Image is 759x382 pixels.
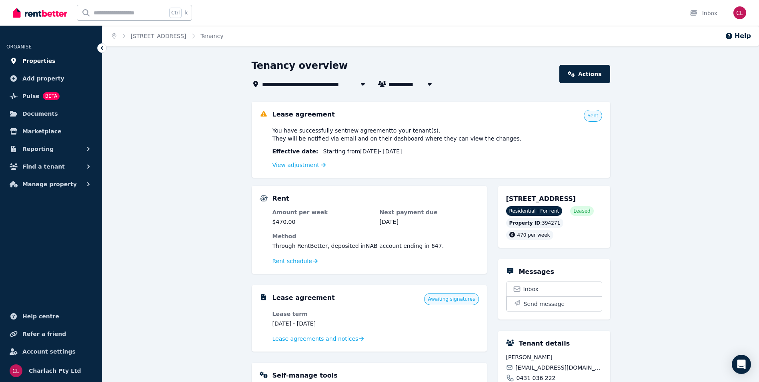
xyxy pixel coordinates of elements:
span: Sent [587,113,598,119]
dd: [DATE] - [DATE] [272,320,372,328]
div: Open Intercom Messenger [732,355,751,374]
dt: Lease term [272,310,372,318]
dd: $470.00 [272,218,372,226]
span: Effective date : [272,147,318,155]
span: Manage property [22,179,77,189]
span: Awaiting signatures [428,296,475,302]
span: Tenancy [200,32,223,40]
nav: Breadcrumb [102,26,233,46]
span: Refer a friend [22,329,66,339]
span: Send message [524,300,565,308]
div: Inbox [689,9,717,17]
dd: [DATE] [380,218,479,226]
span: [STREET_ADDRESS] [506,195,576,203]
a: View adjustment [272,162,326,168]
span: 0431 036 222 [517,374,556,382]
span: Marketplace [22,127,61,136]
button: Send message [507,296,602,311]
img: Charlach Pty Ltd [733,6,746,19]
h5: Lease agreement [272,293,335,303]
a: Account settings [6,344,96,360]
span: Lease agreements and notices [272,335,358,343]
button: Manage property [6,176,96,192]
span: BETA [43,92,60,100]
span: Ctrl [169,8,182,18]
dt: Next payment due [380,208,479,216]
a: Lease agreements and notices [272,335,364,343]
a: Marketplace [6,123,96,139]
span: Properties [22,56,56,66]
span: Documents [22,109,58,119]
span: k [185,10,188,16]
span: Add property [22,74,64,83]
a: Inbox [507,282,602,296]
a: Help centre [6,308,96,324]
span: ORGANISE [6,44,32,50]
a: Rent schedule [272,257,318,265]
span: Starting from [DATE] - [DATE] [323,147,402,155]
span: You have successfully sent new agreement to your tenant(s) . They will be notified via email and ... [272,127,522,143]
span: Charlach Pty Ltd [29,366,81,376]
span: Rent schedule [272,257,312,265]
span: Through RentBetter , deposited in NAB account ending in 647 . [272,243,444,249]
a: Actions [559,65,610,83]
span: Pulse [22,91,40,101]
button: Reporting [6,141,96,157]
span: [EMAIL_ADDRESS][DOMAIN_NAME] [515,364,602,372]
img: RentBetter [13,7,67,19]
img: Charlach Pty Ltd [10,364,22,377]
span: Residential | For rent [506,206,563,216]
a: Documents [6,106,96,122]
span: Property ID [509,220,541,226]
a: Properties [6,53,96,69]
span: Account settings [22,347,76,356]
dt: Method [272,232,479,240]
a: PulseBETA [6,88,96,104]
button: Find a tenant [6,159,96,175]
h5: Rent [272,194,289,203]
h5: Lease agreement [272,110,335,119]
h1: Tenancy overview [252,59,348,72]
span: Reporting [22,144,54,154]
span: Inbox [523,285,539,293]
img: Rental Payments [260,195,268,201]
button: Help [725,31,751,41]
a: Add property [6,70,96,86]
h5: Messages [519,267,554,277]
a: [STREET_ADDRESS] [131,33,186,39]
span: Help centre [22,312,59,321]
h5: Self-manage tools [272,371,338,380]
span: [PERSON_NAME] [506,353,602,361]
dt: Amount per week [272,208,372,216]
span: 470 per week [517,232,550,238]
span: Find a tenant [22,162,65,171]
span: Leased [573,208,590,214]
div: : 394271 [506,218,564,228]
a: Refer a friend [6,326,96,342]
h5: Tenant details [519,339,570,348]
